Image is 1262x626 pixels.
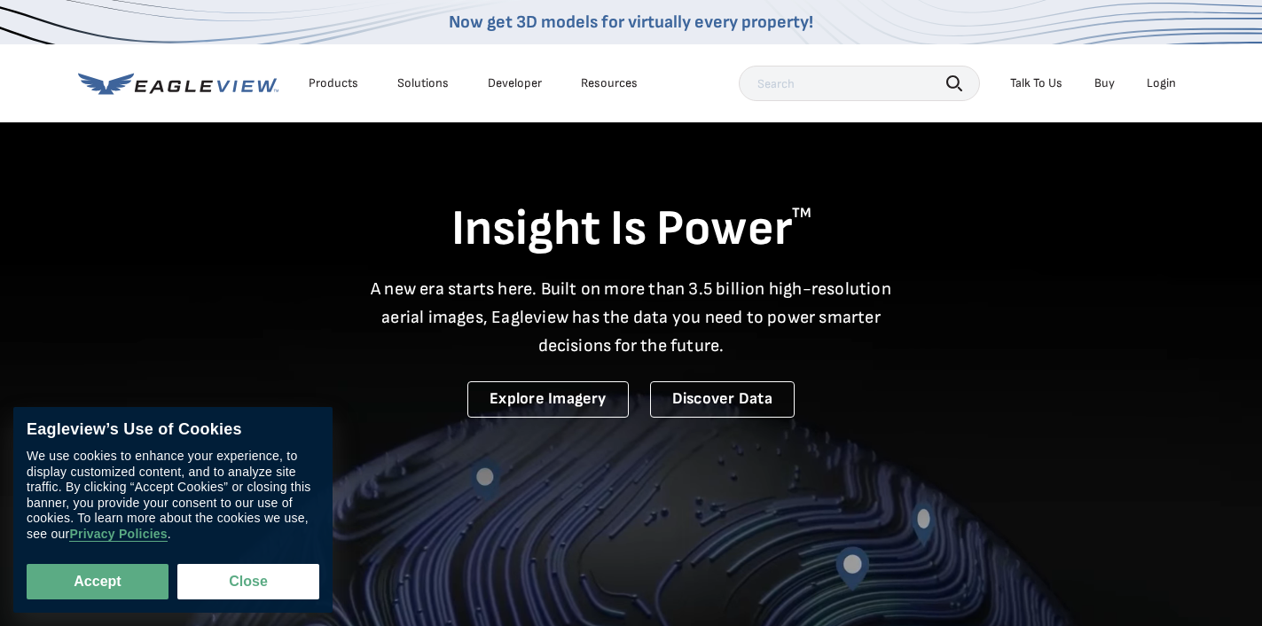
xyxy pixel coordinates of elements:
[650,381,795,418] a: Discover Data
[792,205,811,222] sup: TM
[397,75,449,91] div: Solutions
[69,527,167,542] a: Privacy Policies
[78,199,1185,261] h1: Insight Is Power
[309,75,358,91] div: Products
[467,381,629,418] a: Explore Imagery
[1010,75,1062,91] div: Talk To Us
[27,449,319,542] div: We use cookies to enhance your experience, to display customized content, and to analyze site tra...
[360,275,903,360] p: A new era starts here. Built on more than 3.5 billion high-resolution aerial images, Eagleview ha...
[27,564,169,599] button: Accept
[739,66,980,101] input: Search
[488,75,542,91] a: Developer
[27,420,319,440] div: Eagleview’s Use of Cookies
[449,12,813,33] a: Now get 3D models for virtually every property!
[1094,75,1115,91] a: Buy
[581,75,638,91] div: Resources
[1147,75,1176,91] div: Login
[177,564,319,599] button: Close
